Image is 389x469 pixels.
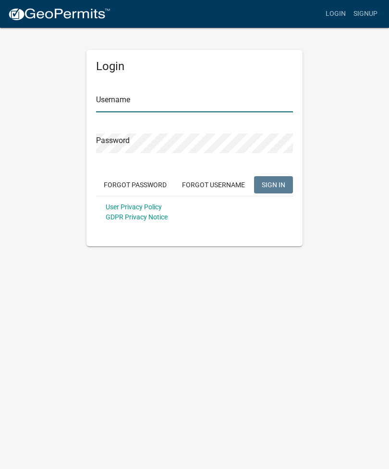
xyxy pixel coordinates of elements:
button: Forgot Password [96,176,174,193]
a: User Privacy Policy [106,203,162,211]
span: SIGN IN [262,180,285,188]
a: Login [322,5,350,23]
button: Forgot Username [174,176,253,193]
h5: Login [96,60,293,73]
a: GDPR Privacy Notice [106,213,168,221]
button: SIGN IN [254,176,293,193]
a: Signup [350,5,381,23]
